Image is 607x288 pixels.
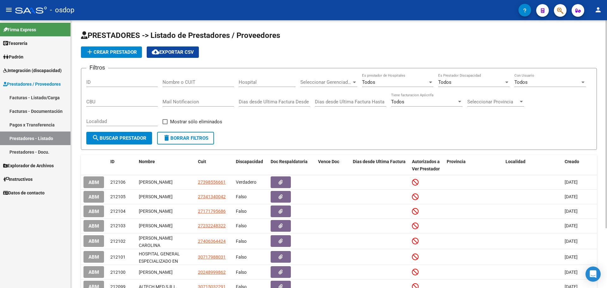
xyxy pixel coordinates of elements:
span: [DATE] [565,254,578,260]
span: Nombre [139,159,155,164]
span: ID [110,159,114,164]
mat-icon: person [594,6,602,14]
span: 212102 [110,239,126,244]
span: ABM [89,254,99,260]
span: Todos [391,99,404,105]
div: [PERSON_NAME] [139,179,193,186]
span: Falso [236,254,247,260]
span: Falso [236,223,247,228]
span: 212103 [110,223,126,228]
span: Autorizados a Ver Prestador [412,159,440,171]
span: ABM [89,269,99,275]
span: 212100 [110,270,126,275]
span: ABM [89,223,99,229]
span: [DATE] [565,239,578,244]
h3: Filtros [86,63,108,72]
datatable-header-cell: Dias desde Ultima Factura [350,155,409,176]
span: 212104 [110,209,126,214]
div: HOSPITAL GENERAL ESPECIALIZADO EN ONCOLOGIA [PERSON_NAME] O. P. [139,250,193,264]
span: Doc Respaldatoria [271,159,308,164]
span: Todos [438,79,451,85]
span: [DATE] [565,194,578,199]
span: [DATE] [565,180,578,185]
span: 20248999862 [198,270,226,275]
div: Open Intercom Messenger [586,267,601,282]
datatable-header-cell: ID [108,155,136,176]
span: 212105 [110,194,126,199]
datatable-header-cell: Cuit [195,155,233,176]
button: ABM [83,176,104,188]
span: Todos [362,79,375,85]
button: ABM [83,251,104,263]
span: Crear Prestador [86,49,137,55]
span: Mostrar sólo eliminados [170,118,222,126]
span: Discapacidad [236,159,263,164]
span: 27341340042 [198,194,226,199]
span: Integración (discapacidad) [3,67,62,74]
span: - osdop [50,3,74,17]
span: Tesorería [3,40,28,47]
div: [PERSON_NAME] CAROLINA [139,235,193,248]
span: 27171795686 [198,209,226,214]
span: 30717988031 [198,254,226,260]
span: Falso [236,194,247,199]
button: Borrar Filtros [157,132,214,144]
span: 212106 [110,180,126,185]
datatable-header-cell: Vence Doc [316,155,350,176]
span: Todos [514,79,528,85]
span: [DATE] [565,223,578,228]
span: Cuit [198,159,206,164]
span: Vence Doc [318,159,339,164]
span: Padrón [3,53,23,60]
button: Exportar CSV [147,46,199,58]
span: 212101 [110,254,126,260]
span: Buscar Prestador [92,135,146,141]
span: Firma Express [3,26,36,33]
button: Buscar Prestador [86,132,152,144]
span: Seleccionar Gerenciador [300,79,352,85]
span: Provincia [447,159,466,164]
mat-icon: search [92,134,100,142]
button: ABM [83,205,104,217]
span: Falso [236,270,247,275]
span: [DATE] [565,209,578,214]
span: Explorador de Archivos [3,162,54,169]
mat-icon: menu [5,6,13,14]
span: 27406364424 [198,239,226,244]
button: ABM [83,235,104,247]
span: Falso [236,209,247,214]
datatable-header-cell: Autorizados a Ver Prestador [409,155,444,176]
div: [PERSON_NAME] [139,222,193,230]
datatable-header-cell: Discapacidad [233,155,268,176]
span: Localidad [506,159,525,164]
span: PRESTADORES -> Listado de Prestadores / Proveedores [81,31,280,40]
span: Seleccionar Provincia [467,99,518,105]
span: ABM [89,194,99,200]
datatable-header-cell: Provincia [444,155,503,176]
span: Borrar Filtros [163,135,208,141]
mat-icon: add [86,48,94,56]
span: 27398556661 [198,180,226,185]
button: ABM [83,266,104,278]
button: Crear Prestador [81,46,142,58]
span: Verdadero [236,180,256,185]
datatable-header-cell: Localidad [503,155,562,176]
span: Datos de contacto [3,189,45,196]
span: Instructivos [3,176,33,183]
mat-icon: cloud_download [152,48,159,56]
datatable-header-cell: Doc Respaldatoria [268,155,316,176]
span: Falso [236,239,247,244]
span: ABM [89,209,99,214]
span: Dias desde Ultima Factura [353,159,406,164]
div: [PERSON_NAME] [139,193,193,200]
div: [PERSON_NAME] [139,208,193,215]
span: Exportar CSV [152,49,194,55]
span: ABM [89,180,99,185]
span: ABM [89,238,99,244]
button: ABM [83,220,104,232]
datatable-header-cell: Nombre [136,155,195,176]
datatable-header-cell: Creado [562,155,597,176]
button: ABM [83,191,104,203]
span: Creado [565,159,579,164]
div: [PERSON_NAME] [139,269,193,276]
